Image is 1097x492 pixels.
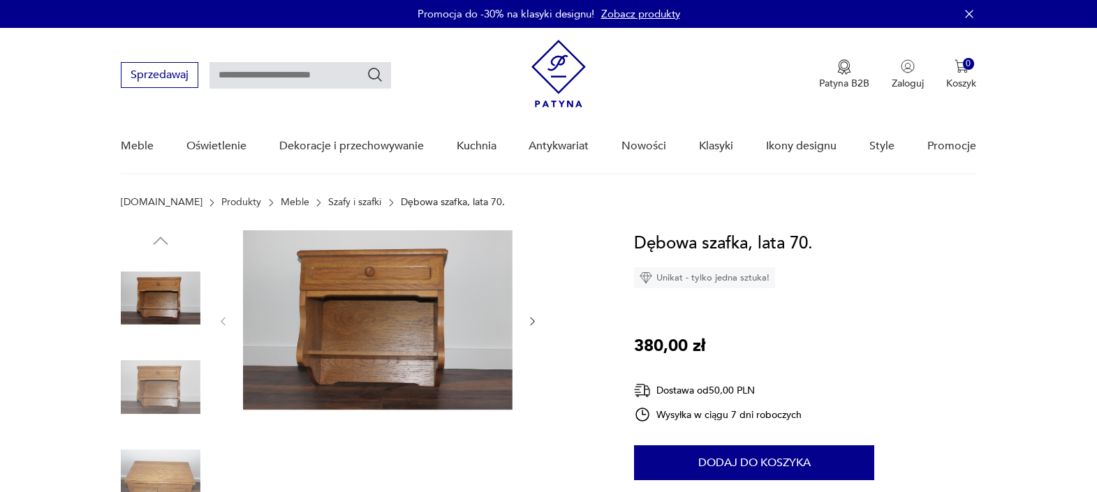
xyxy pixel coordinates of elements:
[819,59,869,90] a: Ikona medaluPatyna B2B
[121,62,198,88] button: Sprzedawaj
[601,7,680,21] a: Zobacz produkty
[634,406,802,423] div: Wysyłka w ciągu 7 dni roboczych
[634,230,813,257] h1: Dębowa szafka, lata 70.
[892,77,924,90] p: Zaloguj
[367,66,383,83] button: Szukaj
[621,119,666,173] a: Nowości
[186,119,246,173] a: Oświetlenie
[401,197,505,208] p: Dębowa szafka, lata 70.
[892,59,924,90] button: Zaloguj
[946,77,976,90] p: Koszyk
[221,197,261,208] a: Produkty
[634,267,775,288] div: Unikat - tylko jedna sztuka!
[328,197,381,208] a: Szafy i szafki
[634,445,874,480] button: Dodaj do koszyka
[955,59,969,73] img: Ikona koszyka
[418,7,594,21] p: Promocja do -30% na klasyki designu!
[634,382,802,399] div: Dostawa od 50,00 PLN
[121,71,198,81] a: Sprzedawaj
[121,119,154,173] a: Meble
[699,119,733,173] a: Klasyki
[946,59,976,90] button: 0Koszyk
[901,59,915,73] img: Ikonka użytkownika
[640,271,652,284] img: Ikona diamentu
[634,333,705,359] p: 380,00 zł
[529,119,589,173] a: Antykwariat
[121,258,200,338] img: Zdjęcie produktu Dębowa szafka, lata 70.
[279,119,424,173] a: Dekoracje i przechowywanie
[281,197,309,208] a: Meble
[457,119,496,173] a: Kuchnia
[121,348,200,427] img: Zdjęcie produktu Dębowa szafka, lata 70.
[121,197,203,208] a: [DOMAIN_NAME]
[927,119,976,173] a: Promocje
[837,59,851,75] img: Ikona medalu
[531,40,586,107] img: Patyna - sklep z meblami i dekoracjami vintage
[243,230,513,410] img: Zdjęcie produktu Dębowa szafka, lata 70.
[869,119,894,173] a: Style
[963,58,975,70] div: 0
[766,119,837,173] a: Ikony designu
[634,382,651,399] img: Ikona dostawy
[819,59,869,90] button: Patyna B2B
[819,77,869,90] p: Patyna B2B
